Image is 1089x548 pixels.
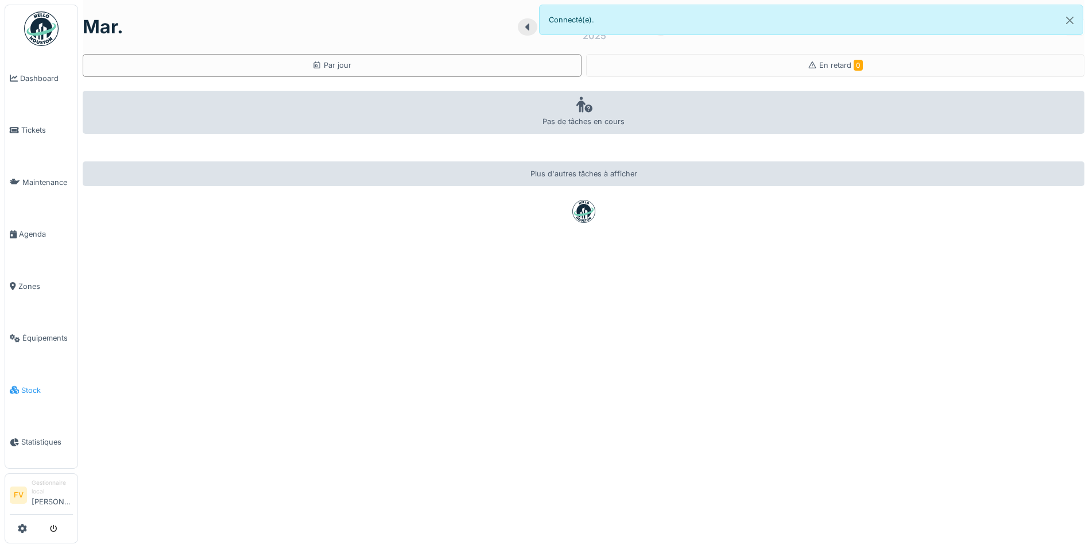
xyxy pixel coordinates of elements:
[19,229,73,240] span: Agenda
[10,487,27,504] li: FV
[83,16,123,38] h1: mar.
[854,60,863,71] span: 0
[5,105,77,157] a: Tickets
[819,61,863,70] span: En retard
[32,478,73,496] div: Gestionnaire local
[539,5,1084,35] div: Connecté(e).
[5,416,77,469] a: Statistiques
[32,478,73,512] li: [PERSON_NAME]
[18,281,73,292] span: Zones
[24,11,59,46] img: Badge_color-CXgf-gQk.svg
[5,156,77,209] a: Maintenance
[22,177,73,188] span: Maintenance
[5,364,77,416] a: Stock
[5,52,77,105] a: Dashboard
[1057,5,1083,36] button: Close
[5,260,77,312] a: Zones
[312,60,351,71] div: Par jour
[22,333,73,344] span: Équipements
[83,91,1084,134] div: Pas de tâches en cours
[21,125,73,136] span: Tickets
[10,478,73,515] a: FV Gestionnaire local[PERSON_NAME]
[21,437,73,447] span: Statistiques
[583,29,606,43] div: 2025
[5,312,77,365] a: Équipements
[572,200,595,223] img: badge-BVDL4wpA.svg
[20,73,73,84] span: Dashboard
[5,209,77,261] a: Agenda
[83,161,1084,186] div: Plus d'autres tâches à afficher
[21,385,73,396] span: Stock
